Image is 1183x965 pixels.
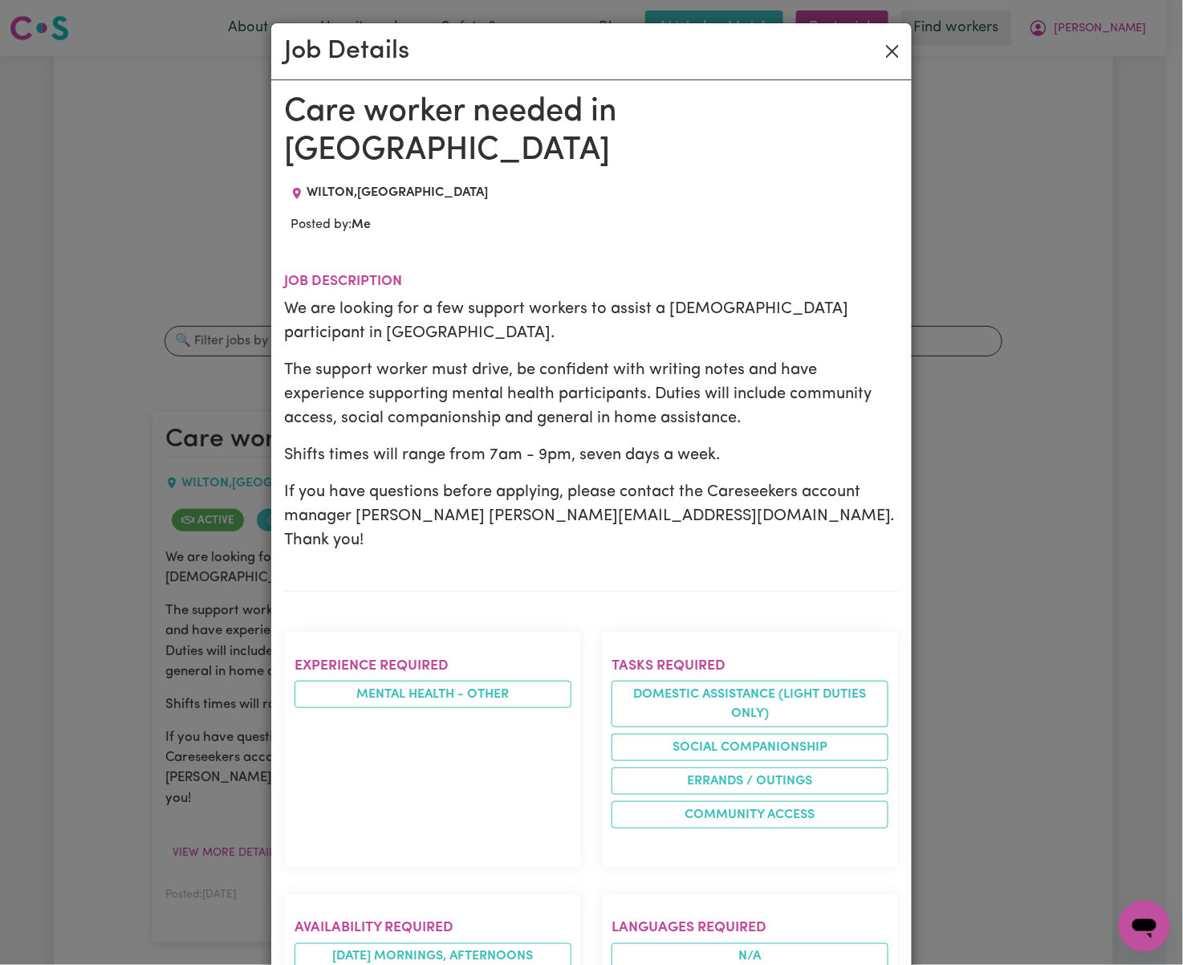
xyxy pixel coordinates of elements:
[284,443,899,467] p: Shifts times will range from 7am - 9pm, seven days a week.
[307,186,488,199] span: WILTON , [GEOGRAPHIC_DATA]
[284,183,494,202] div: Job location: WILTON, New South Wales
[1119,901,1170,952] iframe: Button to launch messaging window
[612,920,888,937] h2: Languages required
[612,734,888,761] li: Social companionship
[612,801,888,829] li: Community access
[284,297,899,345] p: We are looking for a few support workers to assist a [DEMOGRAPHIC_DATA] participant in [GEOGRAPHI...
[295,920,571,937] h2: Availability required
[284,93,899,170] h1: Care worker needed in [GEOGRAPHIC_DATA]
[284,480,899,552] p: If you have questions before applying, please contact the Careseekers account manager [PERSON_NAM...
[295,681,571,708] li: Mental Health - Other
[612,681,888,727] li: Domestic assistance (light duties only)
[284,358,899,430] p: The support worker must drive, be confident with writing notes and have experience supporting men...
[284,273,899,290] h2: Job description
[612,658,888,674] h2: Tasks required
[295,658,571,674] h2: Experience required
[284,36,409,67] h2: Job Details
[352,218,371,231] b: Me
[291,218,371,231] span: Posted by:
[612,768,888,795] li: Errands / Outings
[880,39,905,64] button: Close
